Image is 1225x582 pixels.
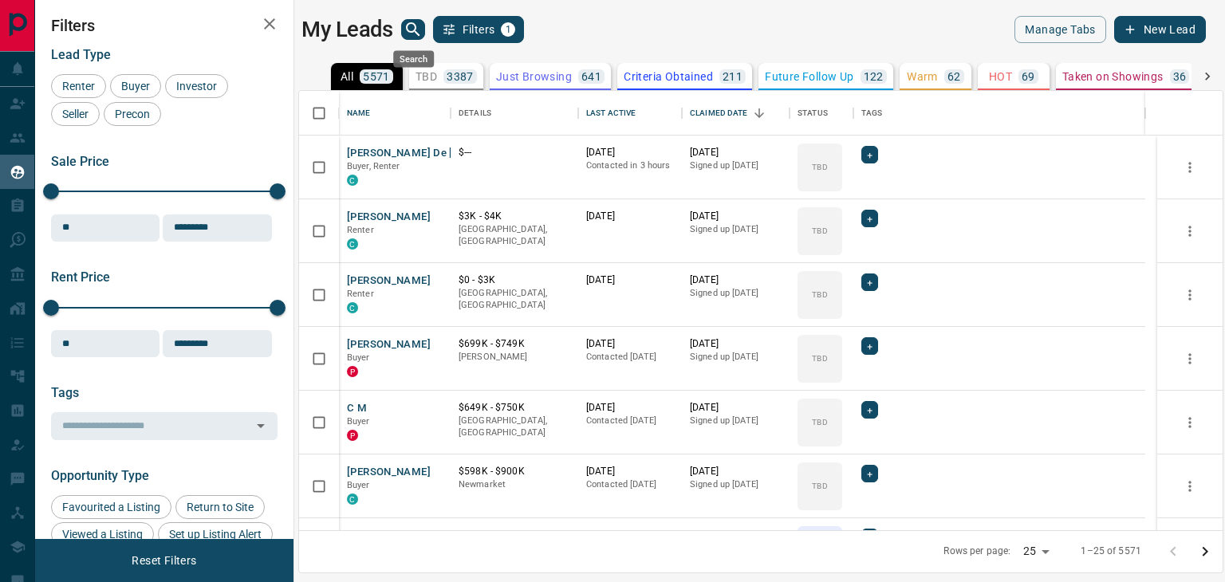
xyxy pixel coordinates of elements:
[812,289,827,301] p: TBD
[121,547,207,574] button: Reset Filters
[790,91,853,136] div: Status
[301,17,393,42] h1: My Leads
[51,102,100,126] div: Seller
[51,468,149,483] span: Opportunity Type
[586,159,674,172] p: Contacted in 3 hours
[347,302,358,313] div: condos.ca
[1114,16,1206,43] button: New Lead
[347,401,367,416] button: C M
[690,465,782,478] p: [DATE]
[1178,219,1202,243] button: more
[1178,347,1202,371] button: more
[723,71,742,82] p: 211
[104,102,161,126] div: Precon
[57,108,94,120] span: Seller
[401,19,425,40] button: search button
[690,287,782,300] p: Signed up [DATE]
[812,225,827,237] p: TBD
[867,274,872,290] span: +
[496,71,572,82] p: Just Browsing
[459,337,570,351] p: $699K - $749K
[416,71,437,82] p: TBD
[347,161,400,171] span: Buyer, Renter
[861,210,878,227] div: +
[347,146,533,161] button: [PERSON_NAME] De [PERSON_NAME]
[989,71,1012,82] p: HOT
[1189,536,1221,568] button: Go to next page
[459,401,570,415] p: $649K - $750K
[861,91,883,136] div: Tags
[586,415,674,427] p: Contacted [DATE]
[347,529,431,544] button: [PERSON_NAME]
[812,480,827,492] p: TBD
[798,91,828,136] div: Status
[459,529,570,542] p: $629K - $819K
[690,159,782,172] p: Signed up [DATE]
[347,430,358,441] div: property.ca
[690,478,782,491] p: Signed up [DATE]
[459,223,570,248] p: [GEOGRAPHIC_DATA], [GEOGRAPHIC_DATA]
[347,494,358,505] div: condos.ca
[158,522,273,546] div: Set up Listing Alert
[690,415,782,427] p: Signed up [DATE]
[867,210,872,226] span: +
[586,273,674,287] p: [DATE]
[861,465,878,482] div: +
[163,528,267,541] span: Set up Listing Alert
[51,74,106,98] div: Renter
[690,146,782,159] p: [DATE]
[690,223,782,236] p: Signed up [DATE]
[51,154,109,169] span: Sale Price
[341,71,353,82] p: All
[171,80,223,92] span: Investor
[812,352,827,364] p: TBD
[1178,155,1202,179] button: more
[690,273,782,287] p: [DATE]
[51,495,171,519] div: Favourited a Listing
[867,147,872,163] span: +
[586,465,674,478] p: [DATE]
[57,528,148,541] span: Viewed a Listing
[347,289,374,299] span: Renter
[861,273,878,291] div: +
[1178,283,1202,307] button: more
[690,351,782,364] p: Signed up [DATE]
[502,24,514,35] span: 1
[347,366,358,377] div: property.ca
[347,210,431,225] button: [PERSON_NAME]
[347,175,358,186] div: condos.ca
[433,16,525,43] button: Filters1
[581,71,601,82] p: 641
[907,71,938,82] p: Warm
[393,51,434,68] div: Search
[459,465,570,478] p: $598K - $900K
[250,415,272,437] button: Open
[578,91,682,136] div: Last Active
[867,529,872,545] span: +
[690,529,782,542] p: [DATE]
[347,352,370,363] span: Buyer
[116,80,156,92] span: Buyer
[943,545,1010,558] p: Rows per page:
[812,161,827,173] p: TBD
[51,522,154,546] div: Viewed a Listing
[586,337,674,351] p: [DATE]
[1178,411,1202,435] button: more
[339,91,451,136] div: Name
[586,146,674,159] p: [DATE]
[347,480,370,490] span: Buyer
[51,385,79,400] span: Tags
[867,466,872,482] span: +
[51,47,111,62] span: Lead Type
[447,71,474,82] p: 3387
[347,465,431,480] button: [PERSON_NAME]
[867,402,872,418] span: +
[864,71,884,82] p: 122
[459,287,570,312] p: [GEOGRAPHIC_DATA], [GEOGRAPHIC_DATA]
[110,74,161,98] div: Buyer
[57,501,166,513] span: Favourited a Listing
[1022,71,1035,82] p: 69
[459,478,570,491] p: Newmarket
[867,338,872,354] span: +
[1062,71,1164,82] p: Taken on Showings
